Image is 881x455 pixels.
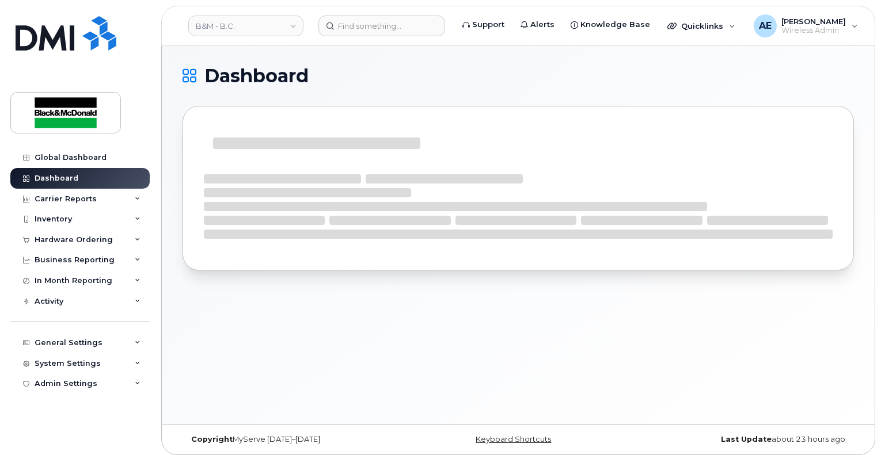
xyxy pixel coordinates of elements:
strong: Copyright [191,435,233,443]
div: MyServe [DATE]–[DATE] [183,435,407,444]
span: Dashboard [204,67,309,85]
a: Keyboard Shortcuts [476,435,551,443]
div: about 23 hours ago [630,435,854,444]
strong: Last Update [721,435,772,443]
